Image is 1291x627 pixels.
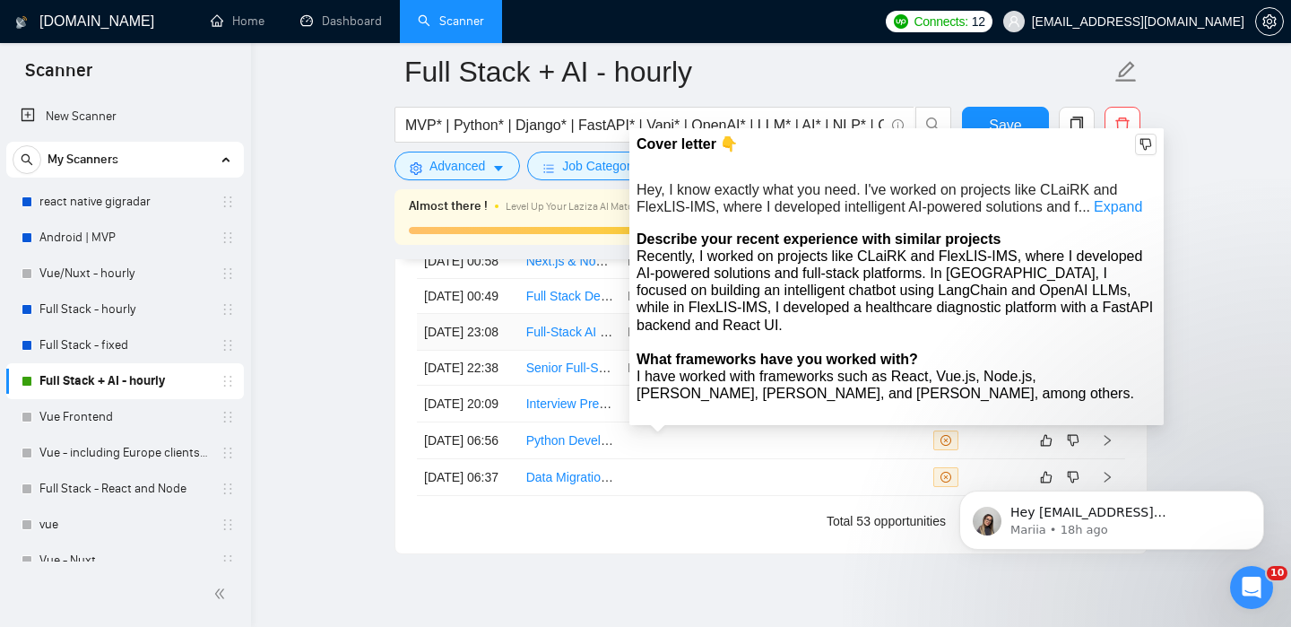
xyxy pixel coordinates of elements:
[526,289,876,303] a: Full Stack Developer (Python & LLMs) for Surveillance Product
[417,279,519,314] td: [DATE] 00:49
[927,156,966,176] span: Vendor
[680,152,776,180] button: folderJobscaret-down
[13,153,40,166] span: search
[1101,434,1113,447] span: right
[783,152,885,180] button: userClientcaret-down
[1040,325,1053,339] span: like
[221,410,235,424] span: holder
[1062,321,1084,343] button: dislike
[526,470,908,484] a: Data Migration Specialist Needed for End-to-End Technical Migration
[940,291,951,301] span: exclamation-circle
[417,314,519,351] td: [DATE] 23:08
[6,99,244,135] li: New Scanner
[519,386,621,422] td: Interview Prep Help – Java, Spring Boot, Microservices, Cloud, React, SQL, JavaScript
[526,254,894,268] a: Next.js & Node.js Developer Needed for Interactive Product Demo
[417,422,519,459] td: [DATE] 06:56
[892,152,1001,180] button: idcardVendorcaret-down
[1067,325,1079,339] span: dislike
[526,325,858,339] a: Full-Stack AI Engineer Needed for AI Platform Development
[211,13,264,29] a: homeHome
[962,107,1049,143] button: Save
[1230,566,1273,609] iframe: Intercom live chat
[417,351,519,386] td: [DATE] 22:38
[916,117,950,133] span: search
[1035,393,1057,414] button: like
[417,386,519,422] td: [DATE] 20:09
[405,114,884,136] input: Search Freelance Jobs...
[1097,223,1133,238] span: 66%
[798,161,810,175] span: user
[410,161,422,175] span: setting
[221,446,235,460] span: holder
[932,453,1291,579] iframe: Intercom notifications message
[695,161,707,175] span: folder
[39,471,210,507] a: Full Stack - React and Node
[1114,60,1138,83] span: edit
[394,152,520,180] button: settingAdvancedcaret-down
[526,396,1009,411] a: Interview Prep Help – Java, Spring Boot, Microservices, Cloud, React, SQL, JavaScript
[974,161,986,175] span: caret-down
[723,314,825,351] td: 21
[213,585,231,603] span: double-left
[519,422,621,459] td: Python Developer Needed for Exciting Projects
[39,327,210,363] a: Full Stack - fixed
[519,314,621,351] td: Full-Stack AI Engineer Needed for AI Platform Development
[39,399,210,435] a: Vue Frontend
[827,510,946,532] li: Total 53 opportunities
[940,435,951,446] span: close-circle
[1105,107,1140,143] button: delete
[940,256,951,266] span: exclamation-circle
[39,543,210,579] a: Vue - Nuxt
[542,161,555,175] span: bars
[894,14,908,29] img: upwork-logo.png
[39,363,210,399] a: Full Stack + AI - hourly
[1016,156,1065,176] a: Reset All
[418,13,484,29] a: searchScanner
[1255,7,1284,36] button: setting
[1059,107,1095,143] button: copy
[715,156,741,176] span: Jobs
[940,362,951,373] span: exclamation-circle
[221,482,235,496] span: holder
[940,327,951,337] span: mail
[1035,430,1057,451] button: like
[1051,198,1133,215] button: Train Laziza AI
[221,266,235,281] span: holder
[748,161,760,175] span: caret-down
[21,99,230,135] a: New Scanner
[221,195,235,209] span: holder
[915,107,951,143] button: search
[1101,397,1113,410] span: right
[409,196,488,216] span: Almost there !
[519,351,621,386] td: Senior Full-Stack Engineer — AI-Native Healthcare SaaS (HIPAA)
[857,161,870,175] span: caret-down
[221,338,235,353] span: holder
[1008,15,1020,28] span: user
[417,244,519,279] td: [DATE] 00:58
[492,161,505,175] span: caret-down
[429,156,485,176] span: Advanced
[940,398,951,409] span: close-circle
[1105,117,1139,133] span: delete
[1255,14,1284,29] a: setting
[1067,433,1079,448] span: dislike
[1067,396,1079,411] span: dislike
[11,57,107,95] span: Scanner
[526,433,788,448] a: Python Developer Needed for Exciting Projects
[1101,255,1113,267] span: right
[1101,326,1113,338] span: right
[562,156,637,176] span: Job Category
[519,244,621,279] td: Next.js & Node.js Developer Needed for Interactive Product Demo
[527,152,671,180] button: barsJob Categorycaret-down
[417,459,519,496] td: [DATE] 06:37
[300,13,382,29] a: dashboardDashboard
[39,220,210,256] a: Android | MVP
[221,231,235,245] span: holder
[15,8,28,37] img: logo
[39,507,210,543] a: vue
[1062,430,1084,451] button: dislike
